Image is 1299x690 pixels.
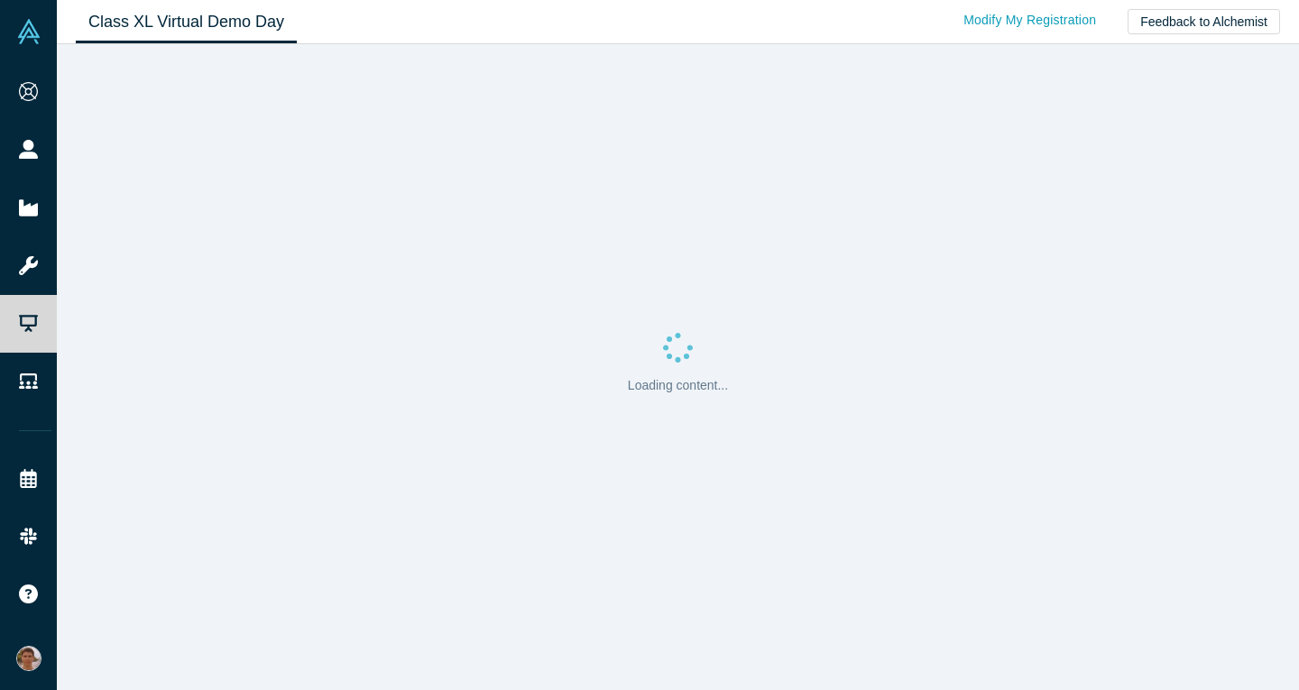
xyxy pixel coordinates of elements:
img: Mikhail Baklanov's Account [16,646,41,671]
a: Modify My Registration [944,5,1115,36]
a: Class XL Virtual Demo Day [76,1,297,43]
img: Alchemist Vault Logo [16,19,41,44]
p: Loading content... [628,376,728,395]
button: Feedback to Alchemist [1128,9,1280,34]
